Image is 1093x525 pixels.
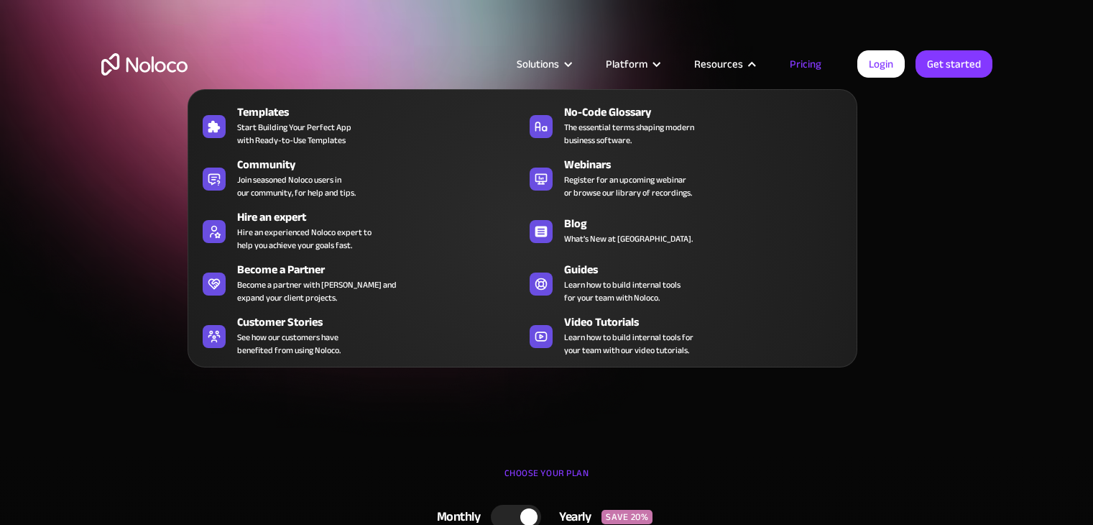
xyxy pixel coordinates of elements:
a: Become a PartnerBecome a partner with [PERSON_NAME] andexpand your client projects. [195,258,522,307]
div: Solutions [499,55,588,73]
a: Hire an expertHire an experienced Noloco expert tohelp you achieve your goals fast. [195,206,522,255]
div: Platform [606,55,647,73]
span: Register for an upcoming webinar or browse our library of recordings. [564,173,692,199]
a: Customer StoriesSee how our customers havebenefited from using Noloco. [195,311,522,360]
span: Learn how to build internal tools for your team with Noloco. [564,278,681,304]
a: CommunityJoin seasoned Noloco users inour community, for help and tips. [195,153,522,202]
span: What's New at [GEOGRAPHIC_DATA]. [564,232,693,245]
div: Solutions [517,55,559,73]
div: Resources [676,55,772,73]
a: Get started [916,50,992,78]
a: Video TutorialsLearn how to build internal tools foryour team with our video tutorials. [522,311,849,360]
div: Hire an experienced Noloco expert to help you achieve your goals fast. [237,226,372,252]
div: Community [237,156,529,173]
div: No-Code Glossary [564,104,856,121]
div: SAVE 20% [601,510,652,524]
div: Hire an expert [237,209,529,226]
a: Pricing [772,55,839,73]
div: Customer Stories [237,314,529,331]
a: TemplatesStart Building Your Perfect Appwith Ready-to-Use Templates [195,101,522,150]
nav: Resources [188,69,857,367]
div: Platform [588,55,676,73]
div: Become a Partner [237,261,529,278]
div: Webinars [564,156,856,173]
span: See how our customers have benefited from using Noloco. [237,331,341,357]
div: Become a partner with [PERSON_NAME] and expand your client projects. [237,278,397,304]
a: Login [857,50,905,78]
div: Blog [564,215,856,232]
span: The essential terms shaping modern business software. [564,121,694,147]
div: Resources [694,55,743,73]
div: CHOOSE YOUR PLAN [101,462,992,498]
div: Templates [237,104,529,121]
span: Learn how to build internal tools for your team with our video tutorials. [564,331,693,357]
a: GuidesLearn how to build internal toolsfor your team with Noloco. [522,258,849,307]
span: Join seasoned Noloco users in our community, for help and tips. [237,173,356,199]
h2: Grow your business at any stage with tiered pricing plans that fit your needs. [101,223,992,266]
div: Video Tutorials [564,314,856,331]
h1: Flexible Pricing Designed for Business [101,122,992,209]
span: Start Building Your Perfect App with Ready-to-Use Templates [237,121,351,147]
div: Guides [564,261,856,278]
a: WebinarsRegister for an upcoming webinaror browse our library of recordings. [522,153,849,202]
a: home [101,53,188,76]
a: No-Code GlossaryThe essential terms shaping modernbusiness software. [522,101,849,150]
a: BlogWhat's New at [GEOGRAPHIC_DATA]. [522,206,849,255]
